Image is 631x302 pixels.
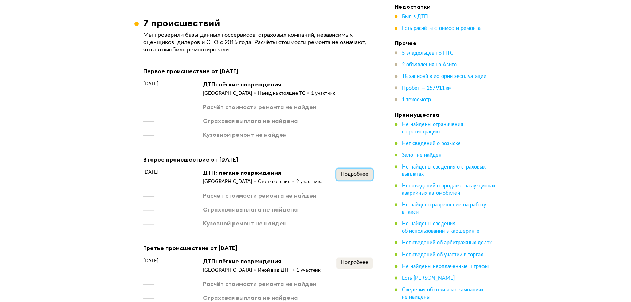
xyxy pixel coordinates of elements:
div: [GEOGRAPHIC_DATA] [203,179,258,185]
button: Подробнее [336,169,373,180]
div: Кузовной ремонт не найден [203,131,287,139]
div: [GEOGRAPHIC_DATA] [203,90,258,97]
div: Кузовной ремонт не найден [203,219,287,227]
span: Не найдены ограничения на регистрацию [402,122,463,135]
div: 1 участник [297,267,321,274]
span: Не найдены неоплаченные штрафы [402,264,489,269]
button: Подробнее [336,257,373,269]
h4: Прочее [395,39,497,47]
span: Есть расчёты стоимости ремонта [402,26,481,31]
span: Пробег — 157 911 км [402,86,452,91]
div: Страховая выплата не найдена [203,117,298,125]
div: Расчёт стоимости ремонта не найден [203,191,317,200]
span: Нет сведений о розыске [402,141,461,146]
div: Столкновение [258,179,296,185]
span: Не найдено разрешение на работу в такси [402,202,486,215]
div: Третье происшествие от [DATE] [143,243,373,253]
div: 2 участника [296,179,323,185]
span: Подробнее [341,260,368,265]
div: ДТП: лёгкие повреждения [203,257,321,265]
span: Есть [PERSON_NAME] [402,275,455,280]
h4: Недостатки [395,3,497,10]
div: Страховая выплата не найдена [203,205,298,213]
div: Расчёт стоимости ремонта не найден [203,103,317,111]
span: Нет сведений о продаже на аукционах аварийных автомобилей [402,183,495,196]
div: Наезд на стоящее ТС [258,90,311,97]
span: [DATE] [143,257,158,264]
span: Сведения об отзывных кампаниях не найдены [402,287,483,299]
h4: Преимущества [395,111,497,118]
div: ДТП: лёгкие повреждения [203,80,335,88]
span: Нет сведений об участии в торгах [402,252,483,257]
div: [GEOGRAPHIC_DATA] [203,267,258,274]
span: 1 техосмотр [402,97,431,102]
span: [DATE] [143,80,158,88]
div: Иной вид ДТП [258,267,297,274]
span: Подробнее [341,172,368,177]
span: Не найдены сведения о страховых выплатах [402,164,486,177]
div: ДТП: лёгкие повреждения [203,169,323,177]
span: Не найдены сведения об использовании в каршеринге [402,221,479,234]
div: Первое происшествие от [DATE] [143,66,373,76]
span: Нет сведений об арбитражных делах [402,240,492,245]
h3: 7 происшествий [143,17,220,28]
span: [DATE] [143,169,158,176]
span: 5 владельцев по ПТС [402,51,454,56]
span: 18 записей в истории эксплуатации [402,74,486,79]
div: Страховая выплата не найдена [203,294,298,302]
span: 2 объявления на Авито [402,62,457,67]
div: 1 участник [311,90,335,97]
div: Расчёт стоимости ремонта не найден [203,280,317,288]
span: Залог не найден [402,153,442,158]
p: Мы проверили базы данных госсервисов, страховых компаний, независимых оценщиков, дилеров и СТО с ... [143,31,373,53]
div: Второе происшествие от [DATE] [143,155,373,164]
span: Был в ДТП [402,14,428,19]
